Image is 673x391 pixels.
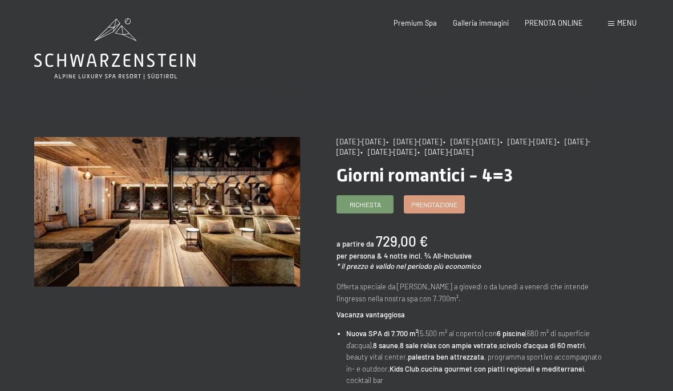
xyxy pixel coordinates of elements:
[336,164,513,186] span: Giorni romantici - 4=3
[350,200,381,209] span: Richiesta
[525,18,583,27] a: PRENOTA ONLINE
[417,147,473,156] span: • [DATE]-[DATE]
[390,364,419,373] strong: Kids Club
[336,310,405,319] strong: Vacanza vantaggiosa
[336,251,382,260] span: per persona &
[384,251,407,260] span: 4 notte
[34,137,300,287] img: Giorni romantici - 4=3
[409,251,472,260] span: incl. ¾ All-Inclusive
[346,328,602,386] li: (5.500 m² al coperto) con (680 m² di superficie d'acqua), , , , beauty vital center, , programma ...
[337,196,393,213] a: Richiesta
[453,18,509,27] a: Galleria immagini
[497,329,525,338] strong: 6 piscine
[421,364,584,373] strong: cucina gourmet con piatti regionali e mediterranei
[411,200,457,209] span: Prenotazione
[386,137,442,146] span: • [DATE]-[DATE]
[443,137,499,146] span: • [DATE]-[DATE]
[376,233,428,249] b: 729,00 €
[346,329,418,338] strong: Nuova SPA di 7.700 m²
[400,341,497,350] strong: 8 sale relax con ampie vetrate
[617,18,636,27] span: Menu
[336,261,481,271] em: * il prezzo è valido nel periodo più economico
[336,281,602,304] p: Offerta speciale da [PERSON_NAME] a giovedì o da lunedì a venerdì che intende l'ingresso nella no...
[360,147,416,156] span: • [DATE]-[DATE]
[500,137,556,146] span: • [DATE]-[DATE]
[336,137,385,146] span: [DATE]-[DATE]
[499,341,585,350] strong: scivolo d'acqua di 60 metri
[336,137,590,156] span: • [DATE]-[DATE]
[394,18,437,27] a: Premium Spa
[408,352,484,361] strong: palestra ben attrezzata
[336,239,374,248] span: a partire da
[373,341,398,350] strong: 8 saune
[404,196,464,213] a: Prenotazione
